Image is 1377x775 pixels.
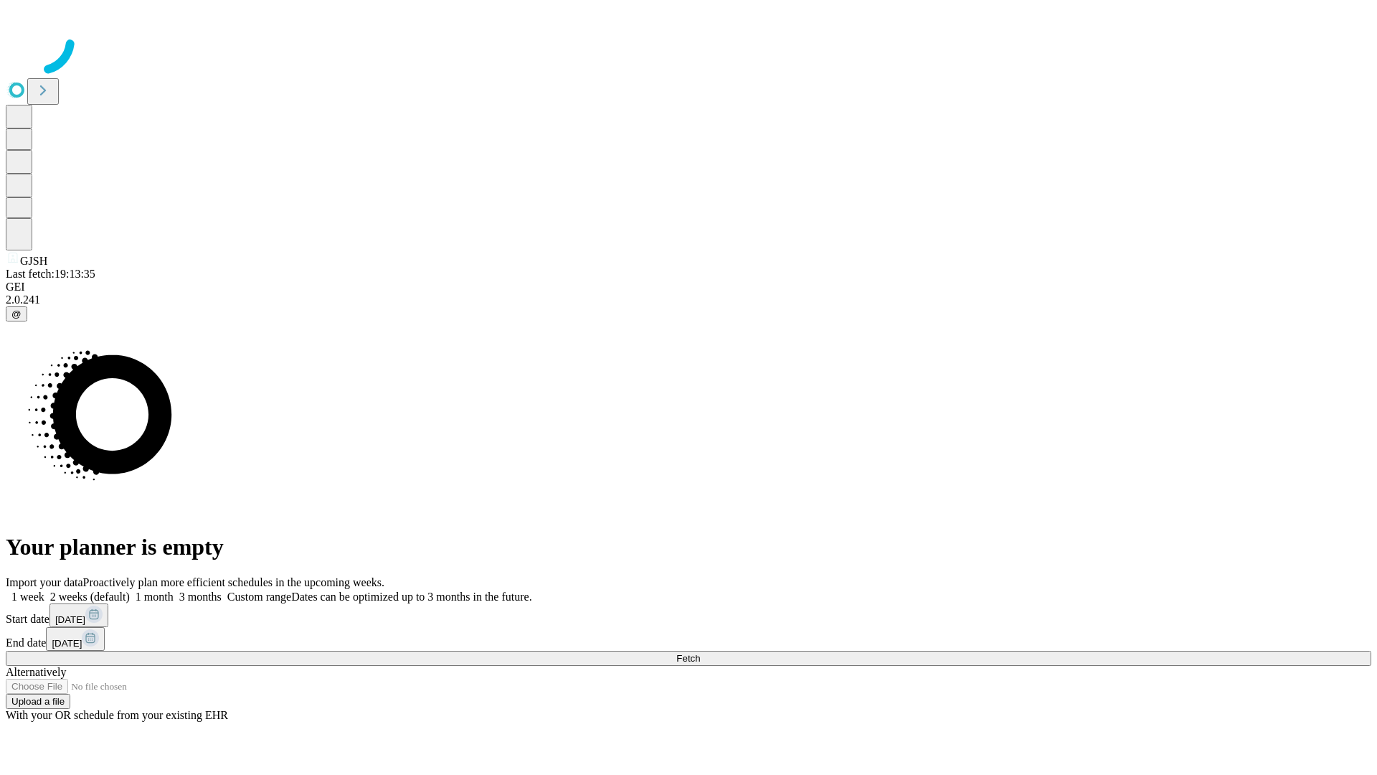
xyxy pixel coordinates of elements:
[6,709,228,721] span: With your OR schedule from your existing EHR
[227,591,291,603] span: Custom range
[55,614,85,625] span: [DATE]
[6,534,1371,560] h1: Your planner is empty
[6,651,1371,666] button: Fetch
[52,638,82,649] span: [DATE]
[20,255,47,267] span: GJSH
[11,591,44,603] span: 1 week
[6,666,66,678] span: Alternatively
[6,576,83,588] span: Import your data
[49,603,108,627] button: [DATE]
[291,591,531,603] span: Dates can be optimized up to 3 months in the future.
[6,603,1371,627] div: Start date
[6,281,1371,293] div: GEI
[179,591,222,603] span: 3 months
[83,576,384,588] span: Proactively plan more efficient schedules in the upcoming weeks.
[6,293,1371,306] div: 2.0.241
[6,268,95,280] span: Last fetch: 19:13:35
[136,591,174,603] span: 1 month
[46,627,105,651] button: [DATE]
[11,309,22,319] span: @
[50,591,130,603] span: 2 weeks (default)
[6,694,70,709] button: Upload a file
[6,627,1371,651] div: End date
[6,306,27,321] button: @
[676,653,700,664] span: Fetch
